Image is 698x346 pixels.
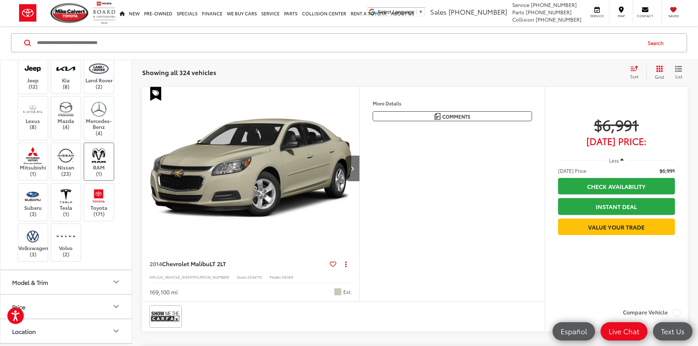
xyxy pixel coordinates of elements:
[89,187,109,205] img: Mike Calvert Toyota in Houston, TX)
[553,322,595,341] a: Español
[56,228,76,245] img: Mike Calvert Toyota in Houston, TX)
[142,87,360,250] img: 2014 Chevrolet Malibu LT 2LT
[558,137,675,145] span: [DATE] Price:
[84,60,114,90] label: Land Rover (2)
[558,198,675,215] a: Instant Deal
[23,228,43,245] img: Mike Calvert Toyota in Houston, TX)
[150,87,161,101] span: Special
[512,8,524,16] span: Parts
[373,101,532,106] h4: More Details
[373,111,532,121] button: Comments
[89,100,109,118] img: Mike Calvert Toyota in Houston, TX)
[334,288,341,295] span: Champagne Silver Metallic
[526,8,572,16] span: [PHONE_NUMBER]
[89,60,109,77] img: Mike Calvert Toyota in Houston, TX)
[36,34,641,52] input: Search by Make, Model, or Keyword
[345,156,359,181] button: Next image
[12,303,25,310] div: Price
[646,65,669,80] button: Grid View
[157,274,229,280] span: [US_VEHICLE_IDENTIFICATION_NUMBER]
[418,9,423,15] span: ▼
[149,274,157,280] span: VIN:
[665,14,682,18] span: Saved
[448,7,507,16] span: [PHONE_NUMBER]
[23,60,43,77] img: Mike Calvert Toyota in Houston, TX)
[162,259,210,268] span: Chevrolet Malibu
[112,302,121,311] div: Price
[18,147,48,176] label: Mitsubishi (1)
[435,113,440,119] img: Comments
[149,259,162,268] span: 2014
[655,74,664,80] span: Grid
[89,147,109,164] img: Mike Calvert Toyota in Houston, TX)
[657,327,688,336] span: Text Us
[536,16,581,23] span: [PHONE_NUMBER]
[210,259,226,268] span: LT 2LT
[56,147,76,164] img: Mike Calvert Toyota in Houston, TX)
[23,147,43,164] img: Mike Calvert Toyota in Houston, TX)
[142,68,216,77] span: Showing all 324 vehicles
[339,257,352,270] button: Actions
[653,322,693,341] a: Text Us
[557,327,591,336] span: Español
[531,1,577,8] span: [PHONE_NUMBER]
[84,187,114,217] label: Toyota (171)
[18,228,48,257] label: Volkswagen (3)
[51,147,81,176] label: Nissan (23)
[51,100,81,130] label: Mazda (4)
[149,260,327,268] a: 2014Chevrolet MalibuLT 2LT
[56,100,76,118] img: Mike Calvert Toyota in Houston, TX)
[270,274,282,280] span: Model:
[430,7,447,16] span: Sales
[669,65,688,80] button: List View
[12,279,48,286] div: Model & Trim
[51,60,81,90] label: Kia (8)
[623,309,680,316] label: Compare Vehicle
[641,34,674,52] button: Search
[630,73,638,79] span: Sort
[613,14,629,18] span: Map
[151,307,180,326] img: View CARFAX report
[660,167,675,174] span: $6,991
[149,288,178,296] div: 169,100 mi
[637,14,653,18] span: Contact
[675,73,682,79] span: List
[512,1,529,8] span: Service
[282,274,293,280] span: 1GC69
[558,219,675,235] a: Value Your Trade
[442,113,470,120] span: Comments
[0,270,132,294] button: Model & TrimModel & Trim
[84,147,114,176] label: RAM (1)
[51,228,81,257] label: Volvo (2)
[18,100,48,130] label: Lexus (8)
[18,187,48,217] label: Subaru (3)
[627,65,646,80] button: Select sort value
[0,319,132,343] button: LocationLocation
[237,274,247,280] span: Stock:
[56,187,76,205] img: Mike Calvert Toyota in Houston, TX)
[142,87,360,250] a: 2014 Chevrolet Malibu LT 2LT2014 Chevrolet Malibu LT 2LT2014 Chevrolet Malibu LT 2LT2014 Chevrole...
[589,14,605,18] span: Service
[112,327,121,335] div: Location
[23,100,43,118] img: Mike Calvert Toyota in Houston, TX)
[142,87,360,250] div: 2014 Chevrolet Malibu LT 2LT 0
[18,60,48,90] label: Jeep (12)
[0,295,132,319] button: PricePrice
[345,261,347,267] span: dropdown dots
[601,322,647,341] a: Live Chat
[84,100,114,136] label: Mercedes-Benz (4)
[512,16,534,23] span: Collision
[112,278,121,286] div: Model & Trim
[247,274,262,280] span: 253471C
[51,3,89,23] img: Mike Calvert Toyota
[51,187,81,217] label: Tesla (1)
[343,289,352,295] span: Ext.
[558,115,675,134] span: $6,991
[558,167,587,174] span: [DATE] Price:
[23,187,43,205] img: Mike Calvert Toyota in Houston, TX)
[606,154,628,167] button: Less
[605,327,643,336] span: Live Chat
[12,328,36,335] div: Location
